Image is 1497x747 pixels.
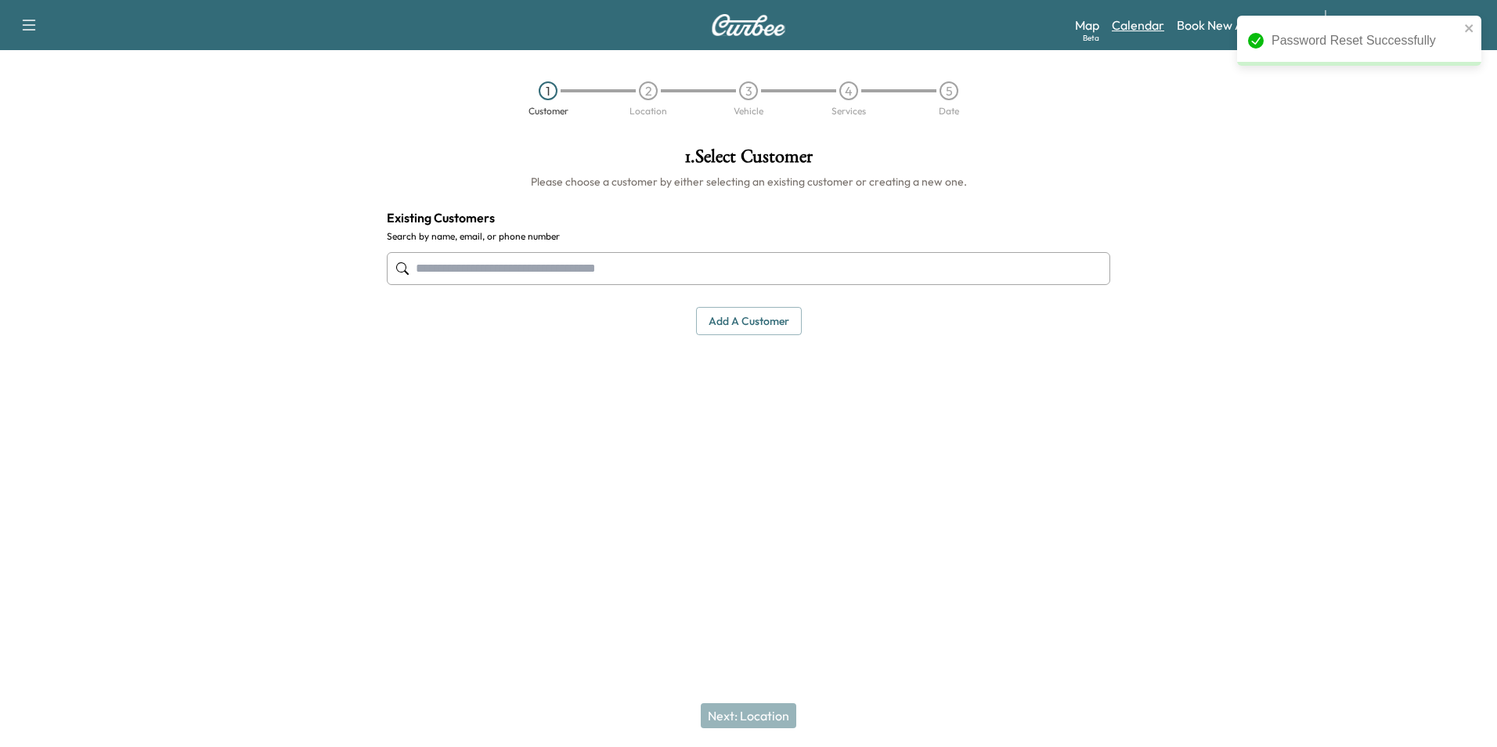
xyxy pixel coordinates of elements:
div: Date [939,106,959,116]
h4: Existing Customers [387,208,1110,227]
h1: 1 . Select Customer [387,147,1110,174]
a: Calendar [1112,16,1164,34]
div: 3 [739,81,758,100]
div: Password Reset Successfully [1272,31,1459,50]
div: 4 [839,81,858,100]
div: 5 [940,81,958,100]
button: close [1464,22,1475,34]
div: Vehicle [734,106,763,116]
h6: Please choose a customer by either selecting an existing customer or creating a new one. [387,174,1110,189]
div: Customer [528,106,568,116]
div: 1 [539,81,557,100]
button: Add a customer [696,307,802,336]
a: MapBeta [1075,16,1099,34]
img: Curbee Logo [711,14,786,36]
div: Beta [1083,32,1099,44]
div: 2 [639,81,658,100]
label: Search by name, email, or phone number [387,230,1110,243]
a: Book New Appointment [1177,16,1309,34]
div: Services [831,106,866,116]
div: Location [629,106,667,116]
